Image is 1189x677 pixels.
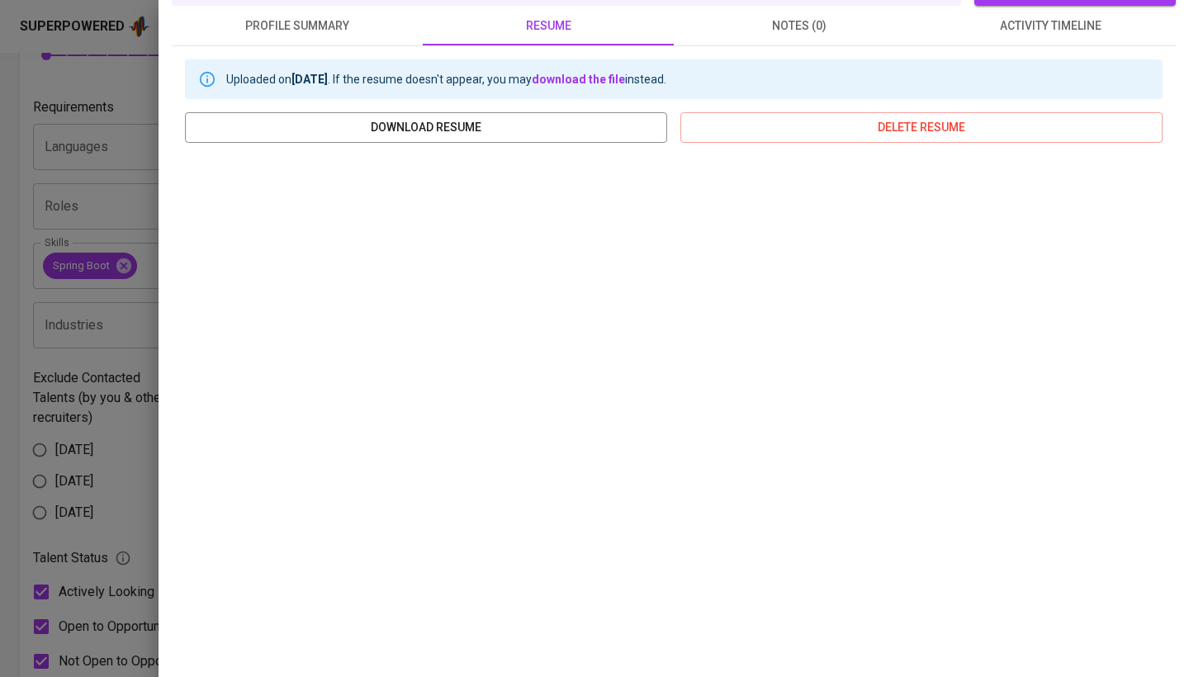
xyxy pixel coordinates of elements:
[182,16,413,36] span: profile summary
[935,16,1166,36] span: activity timeline
[680,112,1163,143] button: delete resume
[694,117,1149,138] span: delete resume
[185,112,667,143] button: download resume
[185,156,1163,651] iframe: 946b18a829e550fd5bb957263ec6eec2.pdf
[532,73,625,86] a: download the file
[226,64,666,94] div: Uploaded on . If the resume doesn't appear, you may instead.
[198,117,654,138] span: download resume
[433,16,664,36] span: resume
[291,73,328,86] b: [DATE]
[684,16,915,36] span: notes (0)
